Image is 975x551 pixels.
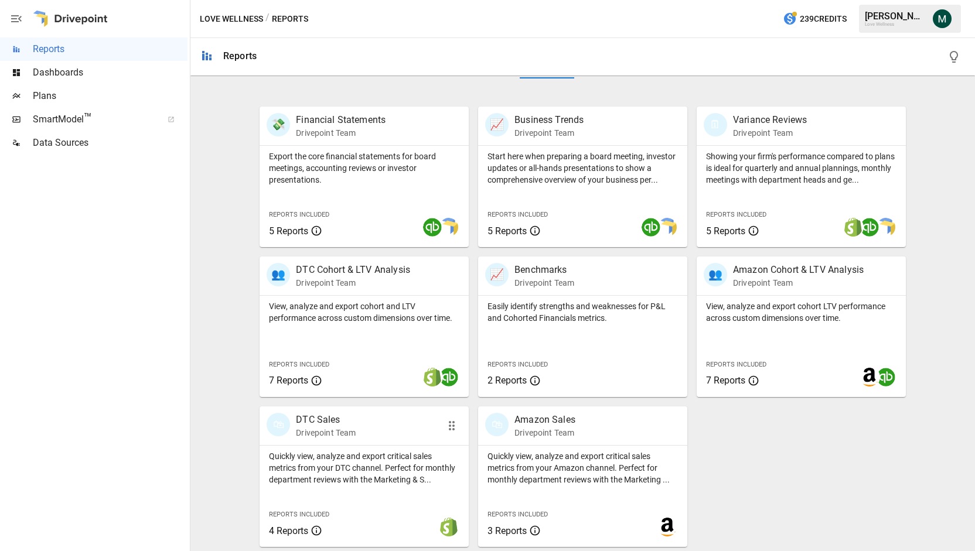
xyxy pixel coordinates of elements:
span: 7 Reports [706,375,745,386]
p: DTC Cohort & LTV Analysis [296,263,410,277]
span: 4 Reports [269,525,308,536]
img: shopify [439,518,458,536]
img: quickbooks [439,368,458,386]
p: Drivepoint Team [733,127,807,139]
span: 239 Credits [800,12,847,26]
img: quickbooks [877,368,895,386]
p: Amazon Cohort & LTV Analysis [733,263,864,277]
img: quickbooks [860,218,879,237]
span: 2 Reports [487,375,527,386]
span: Reports Included [269,361,329,368]
div: / [265,12,270,26]
p: Financial Statements [296,113,386,127]
span: 5 Reports [487,225,527,237]
p: Amazon Sales [514,413,575,427]
div: [PERSON_NAME] [865,11,926,22]
button: 239Credits [778,8,851,30]
span: Reports Included [269,211,329,218]
p: View, analyze and export cohort LTV performance across custom dimensions over time. [706,300,896,324]
p: Start here when preparing a board meeting, investor updates or all-hands presentations to show a ... [487,150,678,186]
span: SmartModel [33,112,155,126]
p: Export the core financial statements for board meetings, accounting reviews or investor presentat... [269,150,459,186]
img: quickbooks [423,218,442,237]
span: Reports Included [706,361,766,368]
div: 📈 [485,263,509,286]
p: Variance Reviews [733,113,807,127]
img: Michael Cormack [933,9,952,28]
p: Drivepoint Team [514,277,574,289]
div: Love Wellness [865,22,926,27]
p: Quickly view, analyze and export critical sales metrics from your DTC channel. Perfect for monthl... [269,450,459,485]
p: Drivepoint Team [514,427,575,439]
p: Drivepoint Team [296,127,386,139]
div: 💸 [267,113,290,136]
span: Reports [33,42,187,56]
img: smart model [439,218,458,237]
img: smart model [877,218,895,237]
img: shopify [423,368,442,386]
img: shopify [844,218,862,237]
p: Benchmarks [514,263,574,277]
p: Business Trends [514,113,584,127]
span: Data Sources [33,136,187,150]
p: Drivepoint Team [733,277,864,289]
button: Michael Cormack [926,2,959,35]
img: amazon [860,368,879,386]
img: quickbooks [642,218,660,237]
p: Easily identify strengths and weaknesses for P&L and Cohorted Financials metrics. [487,300,678,324]
span: Reports Included [487,211,548,218]
div: 👥 [704,263,727,286]
button: Love Wellness [200,12,263,26]
img: amazon [658,518,677,536]
p: Drivepoint Team [296,277,410,289]
span: Dashboards [33,66,187,80]
p: View, analyze and export cohort and LTV performance across custom dimensions over time. [269,300,459,324]
span: 5 Reports [269,225,308,237]
span: 7 Reports [269,375,308,386]
img: smart model [658,218,677,237]
div: 🗓 [704,113,727,136]
div: Reports [223,50,257,61]
p: Drivepoint Team [514,127,584,139]
p: DTC Sales [296,413,356,427]
p: Quickly view, analyze and export critical sales metrics from your Amazon channel. Perfect for mon... [487,450,678,485]
div: 🛍 [267,413,290,436]
span: Reports Included [269,511,329,518]
span: Reports Included [487,511,548,518]
span: ™ [84,111,92,125]
div: 🛍 [485,413,509,436]
p: Drivepoint Team [296,427,356,439]
div: 👥 [267,263,290,286]
p: Showing your firm's performance compared to plans is ideal for quarterly and annual plannings, mo... [706,150,896,186]
span: Reports Included [487,361,548,368]
span: 5 Reports [706,225,745,237]
span: Plans [33,89,187,103]
span: Reports Included [706,211,766,218]
div: 📈 [485,113,509,136]
span: 3 Reports [487,525,527,536]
